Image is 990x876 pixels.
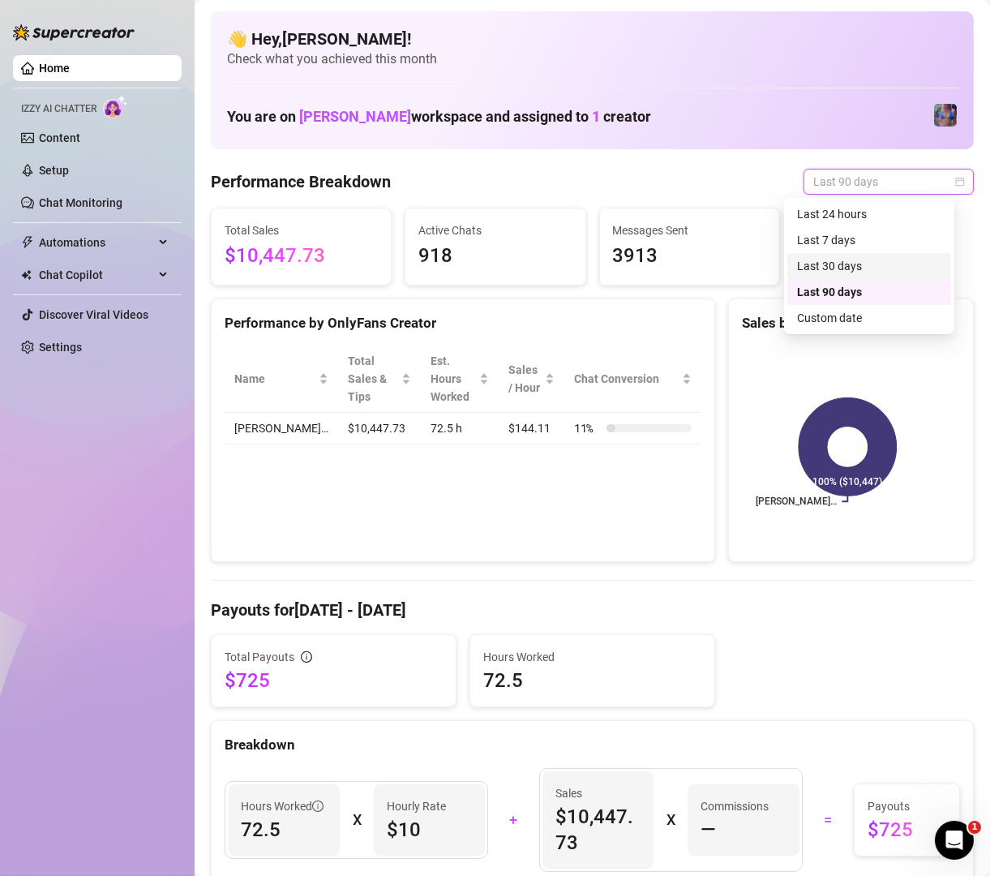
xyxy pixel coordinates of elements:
[787,227,951,253] div: Last 7 days
[301,651,312,663] span: info-circle
[13,24,135,41] img: logo-BBDzfeDw.svg
[574,370,679,388] span: Chat Conversion
[312,801,324,812] span: info-circle
[225,241,378,272] span: $10,447.73
[574,419,600,437] span: 11 %
[39,62,70,75] a: Home
[299,108,411,125] span: [PERSON_NAME]
[564,346,701,413] th: Chat Conversion
[787,201,951,227] div: Last 24 hours
[418,221,572,239] span: Active Chats
[225,346,338,413] th: Name
[613,221,766,239] span: Messages Sent
[227,108,651,126] h1: You are on workspace and assigned to creator
[241,817,327,843] span: 72.5
[934,104,957,127] img: Jaylie
[39,308,148,321] a: Discover Viral Videos
[813,170,964,194] span: Last 90 days
[353,807,361,833] div: X
[701,817,716,843] span: —
[227,28,958,50] h4: 👋 Hey, [PERSON_NAME] !
[225,312,701,334] div: Performance by OnlyFans Creator
[227,50,958,68] span: Check what you achieved this month
[39,341,82,354] a: Settings
[348,352,398,406] span: Total Sales & Tips
[225,413,338,444] td: [PERSON_NAME]…
[499,413,564,444] td: $144.11
[968,821,981,834] span: 1
[555,784,641,802] span: Sales
[211,170,391,193] h4: Performance Breakdown
[387,797,446,815] article: Hourly Rate
[797,205,941,223] div: Last 24 hours
[797,309,941,327] div: Custom date
[499,346,564,413] th: Sales / Hour
[742,312,960,334] div: Sales by OnlyFans Creator
[955,177,965,187] span: calendar
[225,668,443,693] span: $725
[21,269,32,281] img: Chat Copilot
[225,221,378,239] span: Total Sales
[935,821,974,860] iframe: Intercom live chat
[868,817,946,843] span: $725
[338,413,421,444] td: $10,447.73
[39,131,80,144] a: Content
[555,804,641,856] span: $10,447.73
[797,231,941,249] div: Last 7 days
[483,668,701,693] span: 72.5
[21,101,96,117] span: Izzy AI Chatter
[211,599,974,621] h4: Payouts for [DATE] - [DATE]
[21,236,34,249] span: thunderbolt
[39,230,154,255] span: Automations
[225,734,960,756] div: Breakdown
[421,413,499,444] td: 72.5 h
[39,262,154,288] span: Chat Copilot
[701,797,769,815] article: Commissions
[508,361,542,397] span: Sales / Hour
[431,352,476,406] div: Est. Hours Worked
[787,305,951,331] div: Custom date
[666,807,675,833] div: X
[498,807,529,833] div: +
[787,253,951,279] div: Last 30 days
[234,370,315,388] span: Name
[787,279,951,305] div: Last 90 days
[756,496,837,508] text: [PERSON_NAME]…
[483,648,701,666] span: Hours Worked
[103,95,128,118] img: AI Chatter
[39,196,122,209] a: Chat Monitoring
[225,648,294,666] span: Total Payouts
[613,241,766,272] span: 3913
[592,108,600,125] span: 1
[797,283,941,301] div: Last 90 days
[868,797,946,815] span: Payouts
[812,807,844,833] div: =
[418,241,572,272] span: 918
[797,257,941,275] div: Last 30 days
[338,346,421,413] th: Total Sales & Tips
[387,817,473,843] span: $10
[241,797,324,815] span: Hours Worked
[39,164,69,177] a: Setup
